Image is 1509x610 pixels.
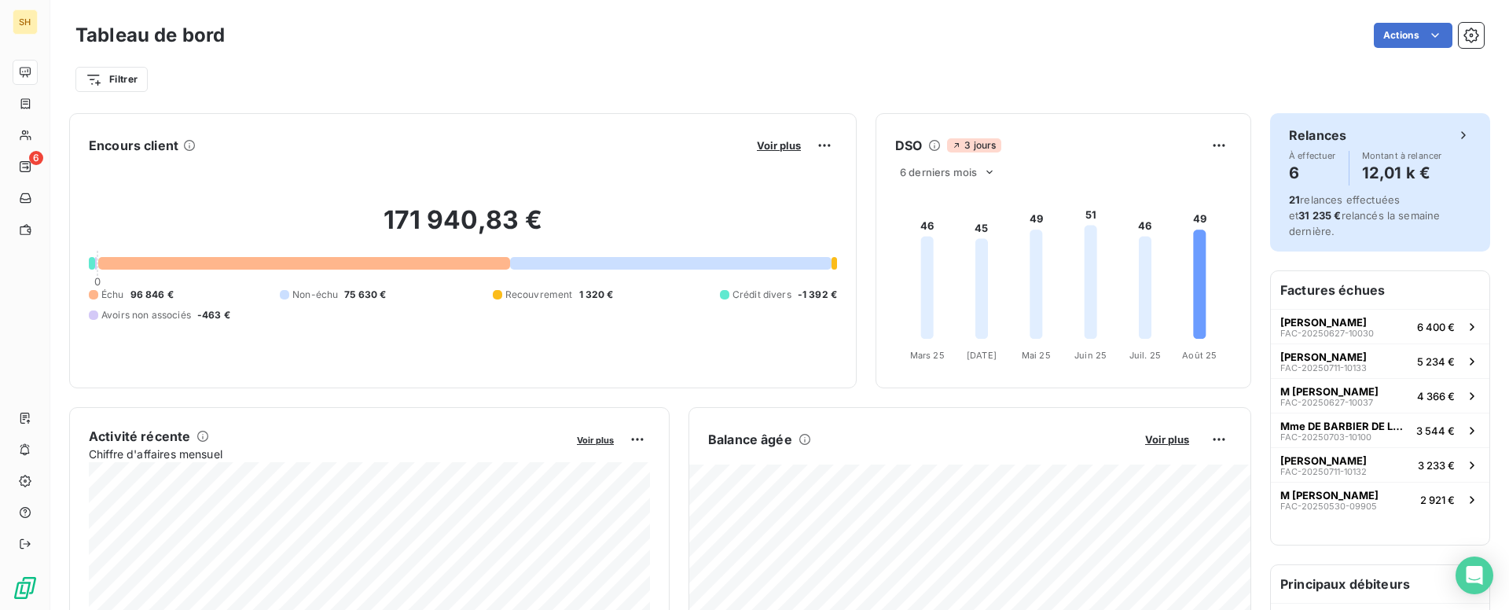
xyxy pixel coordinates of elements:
span: FAC-20250627-10030 [1280,329,1374,338]
img: Logo LeanPay [13,575,38,601]
span: Avoirs non associés [101,308,191,322]
span: Voir plus [577,435,614,446]
h4: 6 [1289,160,1336,186]
button: Voir plus [572,432,619,446]
span: 0 [94,275,101,288]
span: 5 234 € [1417,355,1455,368]
h4: 12,01 k € [1362,160,1442,186]
span: Montant à relancer [1362,151,1442,160]
button: Voir plus [752,138,806,152]
span: 4 366 € [1417,390,1455,402]
span: 6 derniers mois [900,166,977,178]
span: Recouvrement [505,288,573,302]
span: 75 630 € [344,288,386,302]
tspan: Mars 25 [910,350,945,361]
span: FAC-20250711-10133 [1280,363,1367,373]
span: Crédit divers [732,288,791,302]
span: 1 320 € [579,288,614,302]
span: 21 [1289,193,1300,206]
span: M [PERSON_NAME] [1280,489,1379,502]
tspan: [DATE] [967,350,997,361]
tspan: Mai 25 [1022,350,1051,361]
h6: DSO [895,136,922,155]
h6: Balance âgée [708,430,792,449]
button: M [PERSON_NAME]FAC-20250530-099052 921 € [1271,482,1489,516]
span: -463 € [197,308,230,322]
span: relances effectuées et relancés la semaine dernière. [1289,193,1440,237]
tspan: Août 25 [1182,350,1217,361]
div: Open Intercom Messenger [1456,557,1493,594]
span: 6 400 € [1417,321,1455,333]
span: 3 233 € [1418,459,1455,472]
div: SH [13,9,38,35]
tspan: Juil. 25 [1129,350,1161,361]
span: Mme DE BARBIER DE LA SERRE [1280,420,1410,432]
button: Filtrer [75,67,148,92]
span: M [PERSON_NAME] [1280,385,1379,398]
span: -1 392 € [798,288,837,302]
span: Chiffre d'affaires mensuel [89,446,566,462]
tspan: Juin 25 [1074,350,1107,361]
button: M [PERSON_NAME]FAC-20250627-100374 366 € [1271,378,1489,413]
span: 96 846 € [130,288,174,302]
h6: Activité récente [89,427,190,446]
span: Échu [101,288,124,302]
span: [PERSON_NAME] [1280,316,1367,329]
h6: Factures échues [1271,271,1489,309]
span: À effectuer [1289,151,1336,160]
h6: Relances [1289,126,1346,145]
button: [PERSON_NAME]FAC-20250711-101335 234 € [1271,344,1489,378]
h3: Tableau de bord [75,21,225,50]
span: [PERSON_NAME] [1280,454,1367,467]
span: FAC-20250530-09905 [1280,502,1377,511]
span: Voir plus [1145,433,1189,446]
span: [PERSON_NAME] [1280,351,1367,363]
button: Actions [1374,23,1452,48]
span: 31 235 € [1298,209,1341,222]
span: Voir plus [757,139,801,152]
span: 6 [29,151,43,165]
button: Voir plus [1140,432,1194,446]
span: 3 jours [947,138,1000,152]
button: [PERSON_NAME]FAC-20250711-101323 233 € [1271,447,1489,482]
span: FAC-20250703-10100 [1280,432,1371,442]
h2: 171 940,83 € [89,204,837,252]
span: Non-échu [292,288,338,302]
h6: Encours client [89,136,178,155]
h6: Principaux débiteurs [1271,565,1489,603]
button: Mme DE BARBIER DE LA SERREFAC-20250703-101003 544 € [1271,413,1489,447]
span: FAC-20250627-10037 [1280,398,1373,407]
span: 3 544 € [1416,424,1455,437]
span: 2 921 € [1420,494,1455,506]
a: 6 [13,154,37,179]
button: [PERSON_NAME]FAC-20250627-100306 400 € [1271,309,1489,344]
span: FAC-20250711-10132 [1280,467,1367,476]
